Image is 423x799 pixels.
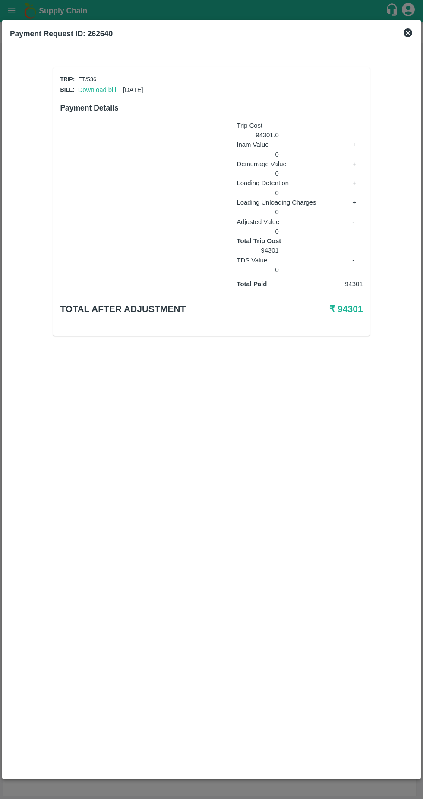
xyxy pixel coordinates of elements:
[352,140,363,149] p: +
[237,217,323,227] p: Adjusted Value
[321,279,363,289] p: 94301
[237,207,278,217] p: 0
[237,159,323,169] p: Demurrage Value
[60,102,363,114] h6: Payment Details
[60,303,262,315] h5: Total after adjustment
[237,227,278,236] p: 0
[352,256,363,265] p: -
[352,217,363,227] p: -
[237,246,278,255] p: 94301
[10,29,113,38] b: Payment Request ID: 262640
[237,265,278,275] p: 0
[237,281,267,287] strong: Total Paid
[352,159,363,169] p: +
[78,86,116,93] a: Download bill
[60,76,75,82] span: Trip:
[237,198,323,207] p: Loading Unloading Charges
[237,169,278,178] p: 0
[237,178,323,188] p: Loading Detention
[237,188,278,198] p: 0
[237,140,323,149] p: Inam Value
[78,76,96,84] p: ET/536
[237,130,278,140] p: 94301.0
[237,150,278,159] p: 0
[237,256,323,265] p: TDS Value
[237,237,281,244] strong: Total Trip Cost
[352,198,363,207] p: +
[352,178,363,188] p: +
[262,303,363,315] h5: ₹ 94301
[237,121,323,130] p: Trip Cost
[123,86,143,93] span: [DATE]
[60,86,74,93] span: Bill:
